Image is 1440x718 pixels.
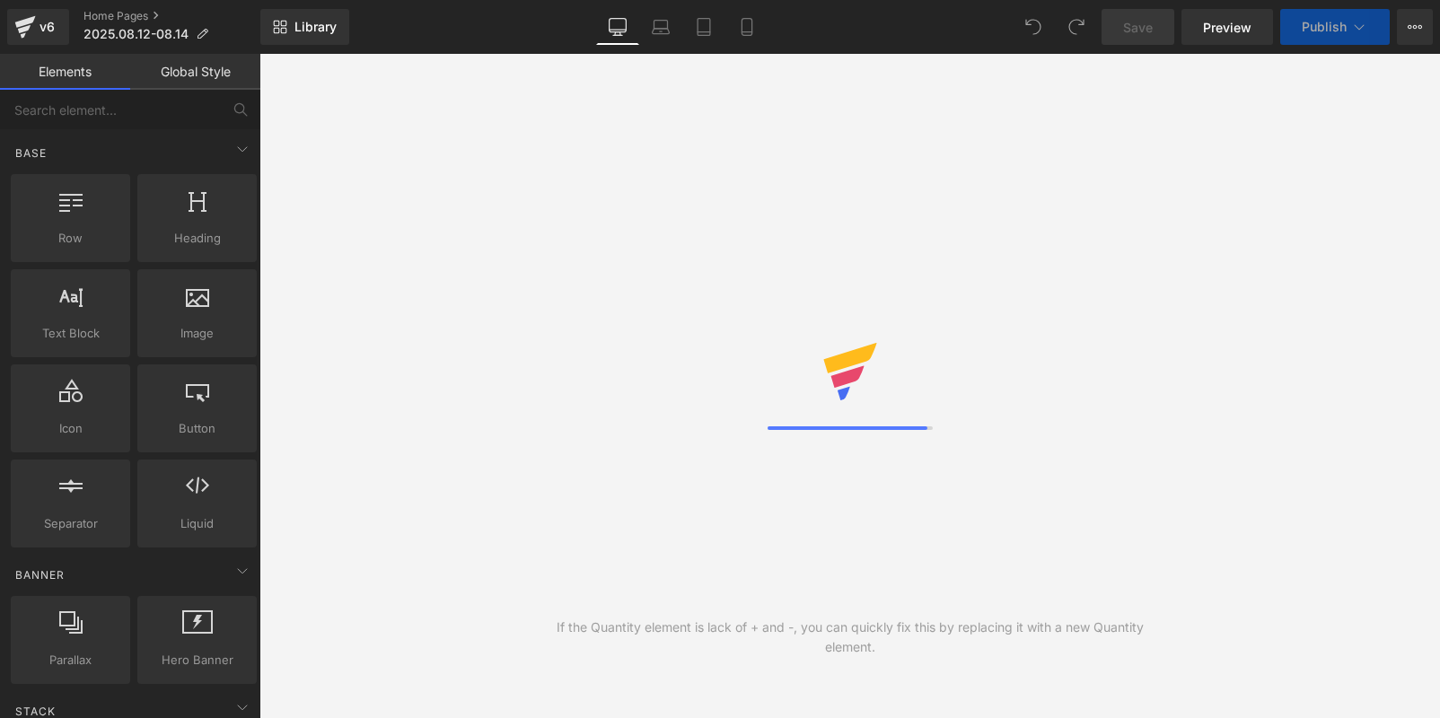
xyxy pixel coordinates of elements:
span: Image [143,324,251,343]
button: Undo [1015,9,1051,45]
button: Publish [1280,9,1390,45]
span: Banner [13,566,66,583]
span: Hero Banner [143,651,251,670]
span: Publish [1302,20,1347,34]
button: More [1397,9,1433,45]
a: Desktop [596,9,639,45]
span: Button [143,419,251,438]
button: Redo [1058,9,1094,45]
a: Tablet [682,9,725,45]
span: Base [13,144,48,162]
span: Save [1123,18,1153,37]
a: Preview [1181,9,1273,45]
span: 2025.08.12-08.14 [83,27,189,41]
span: Text Block [16,324,125,343]
a: v6 [7,9,69,45]
a: Mobile [725,9,768,45]
span: Preview [1203,18,1251,37]
span: Row [16,229,125,248]
div: v6 [36,15,58,39]
span: Separator [16,514,125,533]
a: Home Pages [83,9,260,23]
span: Library [294,19,337,35]
span: Parallax [16,651,125,670]
div: If the Quantity element is lack of + and -, you can quickly fix this by replacing it with a new Q... [555,617,1146,657]
a: New Library [260,9,349,45]
span: Liquid [143,514,251,533]
a: Laptop [639,9,682,45]
span: Icon [16,419,125,438]
span: Heading [143,229,251,248]
a: Global Style [130,54,260,90]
